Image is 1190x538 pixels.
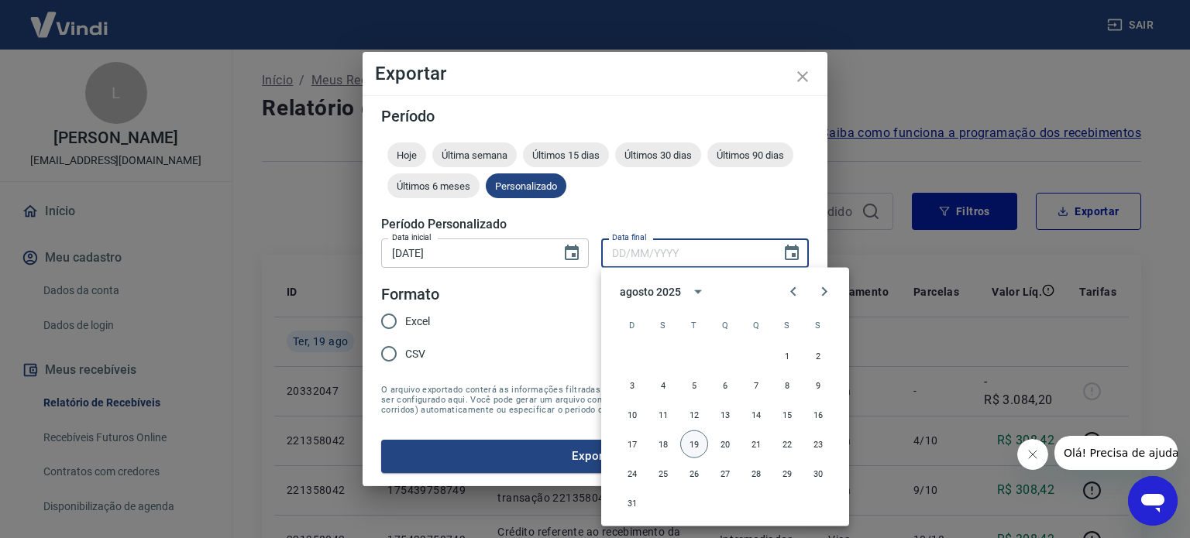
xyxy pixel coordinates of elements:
[381,238,550,267] input: DD/MM/YYYY
[405,346,425,362] span: CSV
[773,310,801,341] span: sexta-feira
[711,310,739,341] span: quarta-feira
[375,64,815,83] h4: Exportar
[387,173,480,198] div: Últimos 6 meses
[381,385,809,415] span: O arquivo exportado conterá as informações filtradas na tela anterior com exceção do período que ...
[773,460,801,488] button: 29
[618,430,646,458] button: 17
[711,401,739,429] button: 13
[773,342,801,370] button: 1
[773,430,801,458] button: 22
[601,238,770,267] input: DD/MM/YYYY
[707,149,793,161] span: Últimos 90 dias
[804,430,832,458] button: 23
[618,310,646,341] span: domingo
[773,372,801,399] button: 8
[392,231,432,243] label: Data inicial
[742,430,770,458] button: 21
[711,460,739,488] button: 27
[742,401,770,429] button: 14
[742,460,770,488] button: 28
[711,372,739,399] button: 6
[381,217,809,232] h5: Período Personalizado
[649,401,677,429] button: 11
[742,372,770,399] button: 7
[381,440,809,472] button: Exportar
[784,58,821,95] button: close
[405,314,430,330] span: Excel
[612,231,647,243] label: Data final
[618,460,646,488] button: 24
[387,149,426,161] span: Hoje
[615,149,701,161] span: Últimos 30 dias
[773,401,801,429] button: 15
[1017,439,1048,470] iframe: Fechar mensagem
[804,310,832,341] span: sábado
[9,11,130,23] span: Olá! Precisa de ajuda?
[804,342,832,370] button: 2
[778,276,809,307] button: Previous month
[649,460,677,488] button: 25
[618,372,646,399] button: 3
[618,401,646,429] button: 10
[680,372,708,399] button: 5
[680,460,708,488] button: 26
[685,279,711,305] button: calendar view is open, switch to year view
[776,238,807,269] button: Choose date
[649,430,677,458] button: 18
[523,149,609,161] span: Últimos 15 dias
[680,430,708,458] button: 19
[711,430,739,458] button: 20
[432,149,517,161] span: Última semana
[620,283,680,300] div: agosto 2025
[804,372,832,399] button: 9
[1054,436,1178,470] iframe: Mensagem da empresa
[615,142,701,167] div: Últimos 30 dias
[556,238,587,269] button: Choose date, selected date is 8 de ago de 2025
[486,173,566,198] div: Personalizado
[680,401,708,429] button: 12
[618,489,646,517] button: 31
[742,310,770,341] span: quinta-feira
[649,372,677,399] button: 4
[680,310,708,341] span: terça-feira
[523,142,609,167] div: Últimos 15 dias
[387,142,426,167] div: Hoje
[707,142,793,167] div: Últimos 90 dias
[486,180,566,192] span: Personalizado
[804,401,832,429] button: 16
[649,310,677,341] span: segunda-feira
[381,108,809,124] h5: Período
[387,180,480,192] span: Últimos 6 meses
[809,276,840,307] button: Next month
[804,460,832,488] button: 30
[381,283,439,306] legend: Formato
[1128,476,1178,526] iframe: Botão para abrir a janela de mensagens
[432,142,517,167] div: Última semana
